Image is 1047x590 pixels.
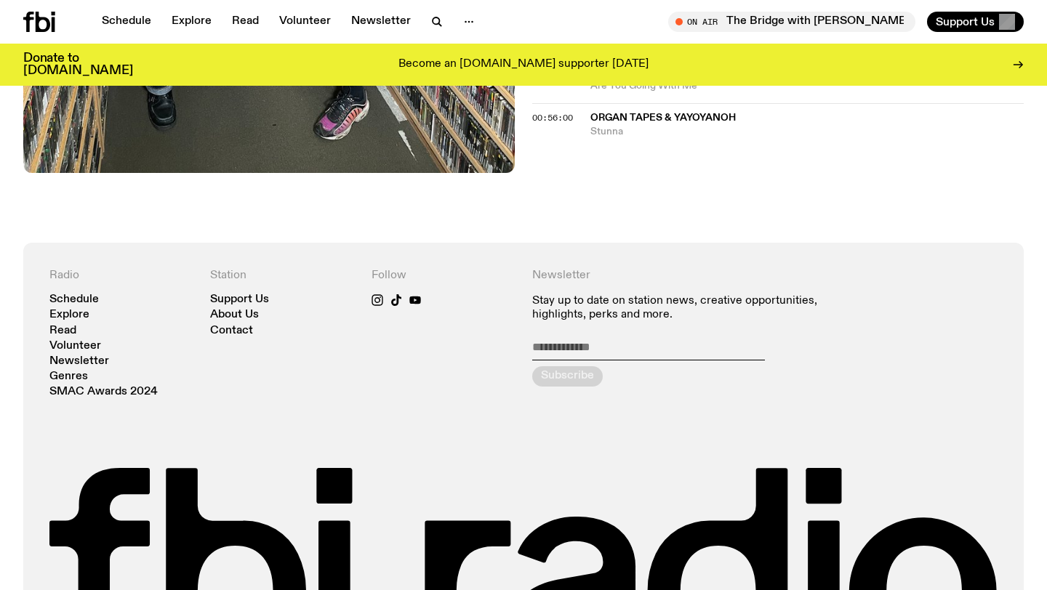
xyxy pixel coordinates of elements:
p: Stay up to date on station news, creative opportunities, highlights, perks and more. [532,294,837,322]
span: Stunna [590,125,1024,139]
a: Explore [49,310,89,320]
a: Explore [163,12,220,32]
a: About Us [210,310,259,320]
a: Support Us [210,294,269,305]
a: Schedule [93,12,160,32]
button: Subscribe [532,366,603,387]
button: Support Us [927,12,1024,32]
a: Read [49,326,76,336]
span: Are You Going With Me [590,79,1024,93]
span: Support Us [936,15,995,28]
h4: Station [210,269,353,283]
a: Contact [210,326,253,336]
a: Read [223,12,268,32]
h4: Follow [372,269,515,283]
a: Volunteer [49,341,101,352]
span: 00:56:00 [532,112,573,124]
a: Newsletter [49,356,109,367]
a: Schedule [49,294,99,305]
h3: Donate to [DOMAIN_NAME] [23,52,133,77]
a: SMAC Awards 2024 [49,387,158,397]
a: Volunteer [270,12,340,32]
h4: Newsletter [532,269,837,283]
a: Genres [49,371,88,382]
span: Organ Tapes & yayoyanoh [590,113,736,123]
button: 00:56:00 [532,114,573,122]
h4: Radio [49,269,193,283]
a: Newsletter [342,12,420,32]
p: Become an [DOMAIN_NAME] supporter [DATE] [398,58,649,71]
button: On AirThe Bridge with [PERSON_NAME] [668,12,915,32]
